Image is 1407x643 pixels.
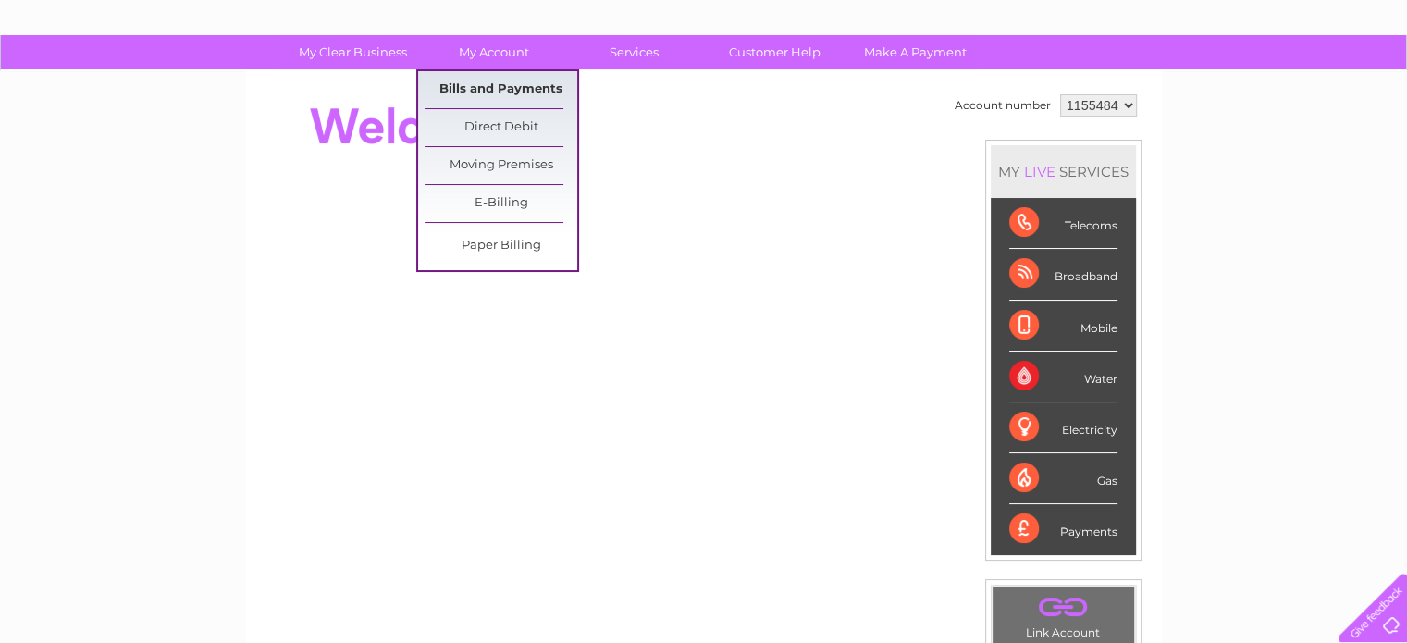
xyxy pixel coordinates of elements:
[1009,453,1117,504] div: Gas
[425,71,577,108] a: Bills and Payments
[1346,79,1389,93] a: Log out
[1058,9,1186,32] a: 0333 014 3131
[1179,79,1235,93] a: Telecoms
[425,147,577,184] a: Moving Premises
[1009,402,1117,453] div: Electricity
[417,35,570,69] a: My Account
[267,10,1142,90] div: Clear Business is a trading name of Verastar Limited (registered in [GEOGRAPHIC_DATA] No. 3667643...
[1284,79,1329,93] a: Contact
[1009,352,1117,402] div: Water
[558,35,710,69] a: Services
[1020,163,1059,180] div: LIVE
[425,185,577,222] a: E-Billing
[997,591,1129,624] a: .
[1009,249,1117,300] div: Broadband
[1246,79,1273,93] a: Blog
[1128,79,1168,93] a: Energy
[425,228,577,265] a: Paper Billing
[1081,79,1117,93] a: Water
[425,109,577,146] a: Direct Debit
[1009,301,1117,352] div: Mobile
[277,35,429,69] a: My Clear Business
[991,145,1136,198] div: MY SERVICES
[1009,504,1117,554] div: Payments
[49,48,143,105] img: logo.png
[698,35,851,69] a: Customer Help
[950,90,1055,121] td: Account number
[839,35,992,69] a: Make A Payment
[1009,198,1117,249] div: Telecoms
